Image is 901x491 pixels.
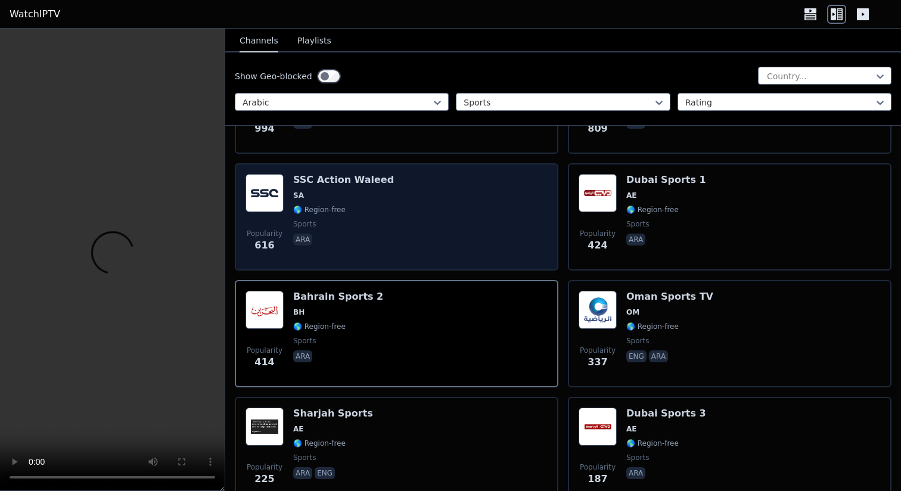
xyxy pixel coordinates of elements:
[293,322,346,331] span: 🌎 Region-free
[626,408,706,419] h6: Dubai Sports 3
[293,291,383,303] h6: Bahrain Sports 2
[293,307,305,317] span: BH
[254,122,274,136] span: 994
[293,234,312,245] p: ara
[293,408,373,419] h6: Sharjah Sports
[293,205,346,215] span: 🌎 Region-free
[588,122,607,136] span: 809
[579,174,617,212] img: Dubai Sports 1
[246,291,284,329] img: Bahrain Sports 2
[626,205,679,215] span: 🌎 Region-free
[626,291,713,303] h6: Oman Sports TV
[254,355,274,369] span: 414
[579,408,617,446] img: Dubai Sports 3
[293,191,304,200] span: SA
[626,336,649,346] span: sports
[580,346,616,355] span: Popularity
[247,346,282,355] span: Popularity
[293,336,316,346] span: sports
[293,219,316,229] span: sports
[626,322,679,331] span: 🌎 Region-free
[240,30,278,52] button: Channels
[293,350,312,362] p: ara
[588,472,607,486] span: 187
[293,439,346,448] span: 🌎 Region-free
[293,424,303,434] span: AE
[10,7,60,21] a: WatchIPTV
[626,439,679,448] span: 🌎 Region-free
[246,408,284,446] img: Sharjah Sports
[649,350,668,362] p: ara
[626,307,639,317] span: OM
[315,467,335,479] p: eng
[293,453,316,462] span: sports
[626,234,645,245] p: ara
[254,472,274,486] span: 225
[588,355,607,369] span: 337
[247,229,282,238] span: Popularity
[579,291,617,329] img: Oman Sports TV
[626,424,636,434] span: AE
[247,462,282,472] span: Popularity
[626,350,647,362] p: eng
[254,238,274,253] span: 616
[626,467,645,479] p: ara
[580,462,616,472] span: Popularity
[246,174,284,212] img: SSC Action Waleed
[297,30,331,52] button: Playlists
[588,238,607,253] span: 424
[293,174,394,186] h6: SSC Action Waleed
[235,70,312,82] label: Show Geo-blocked
[626,453,649,462] span: sports
[293,467,312,479] p: ara
[626,191,636,200] span: AE
[626,219,649,229] span: sports
[580,229,616,238] span: Popularity
[626,174,706,186] h6: Dubai Sports 1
